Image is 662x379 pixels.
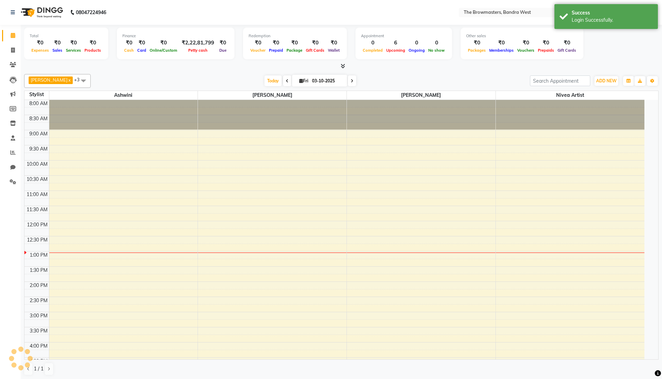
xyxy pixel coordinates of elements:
div: ₹0 [285,39,304,47]
span: [PERSON_NAME] [347,91,495,100]
div: 12:30 PM [26,236,49,244]
div: ₹0 [217,39,229,47]
span: Petty cash [187,48,209,53]
span: Expenses [30,48,51,53]
div: 12:00 PM [26,221,49,228]
div: 6 [384,39,407,47]
span: Completed [361,48,384,53]
span: Due [218,48,228,53]
span: Online/Custom [148,48,179,53]
span: [PERSON_NAME] [198,91,347,100]
button: ADD NEW [594,76,618,86]
span: Products [83,48,103,53]
span: Services [64,48,83,53]
span: Card [136,48,148,53]
div: 0 [361,39,384,47]
span: Upcoming [384,48,407,53]
div: 3:30 PM [28,327,49,335]
div: 2:30 PM [28,297,49,304]
div: ₹0 [83,39,103,47]
span: Gift Cards [304,48,326,53]
span: Ashwini [49,91,198,100]
span: Memberships [488,48,515,53]
div: 11:00 AM [25,191,49,198]
span: Prepaids [536,48,556,53]
span: No show [427,48,447,53]
span: 1 / 1 [34,365,43,372]
div: Total [30,33,103,39]
div: 8:30 AM [28,115,49,122]
input: 2025-10-03 [310,76,344,86]
div: 11:30 AM [25,206,49,213]
span: Voucher [249,48,267,53]
div: 0 [407,39,427,47]
a: x [68,77,71,83]
div: 0 [427,39,447,47]
b: 08047224946 [76,3,106,22]
div: ₹0 [30,39,51,47]
div: ₹0 [148,39,179,47]
div: Finance [122,33,229,39]
div: ₹0 [466,39,488,47]
div: ₹0 [249,39,267,47]
span: Vouchers [515,48,536,53]
div: 4:00 PM [28,342,49,350]
div: 2:00 PM [28,282,49,289]
div: 8:00 AM [28,100,49,107]
img: logo [18,3,65,22]
div: ₹0 [64,39,83,47]
span: ADD NEW [596,78,616,83]
div: ₹0 [304,39,326,47]
div: 10:30 AM [25,176,49,183]
input: Search Appointment [530,75,590,86]
span: Nivea Artist [496,91,644,100]
div: 1:00 PM [28,252,49,259]
span: Prepaid [267,48,285,53]
span: Sales [51,48,64,53]
div: Success [572,9,653,17]
div: ₹0 [122,39,136,47]
span: Wallet [326,48,341,53]
div: ₹0 [267,39,285,47]
div: Login Successfully. [572,17,653,24]
div: Stylist [24,91,49,98]
div: 4:30 PM [28,358,49,365]
div: 9:30 AM [28,145,49,153]
span: +3 [74,77,85,82]
span: Gift Cards [556,48,578,53]
div: ₹0 [536,39,556,47]
div: ₹0 [488,39,515,47]
div: Redemption [249,33,341,39]
span: Fri [298,78,310,83]
span: Cash [122,48,136,53]
div: 9:00 AM [28,130,49,137]
div: ₹0 [515,39,536,47]
div: ₹0 [51,39,64,47]
div: ₹2,22,81,799 [179,39,217,47]
div: ₹0 [326,39,341,47]
span: Today [264,75,282,86]
span: [PERSON_NAME] [31,77,68,83]
div: 1:30 PM [28,267,49,274]
span: Package [285,48,304,53]
div: ₹0 [556,39,578,47]
div: 3:00 PM [28,312,49,319]
span: Packages [466,48,488,53]
span: Ongoing [407,48,427,53]
div: 10:00 AM [25,161,49,168]
div: ₹0 [136,39,148,47]
div: Other sales [466,33,578,39]
div: Appointment [361,33,447,39]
